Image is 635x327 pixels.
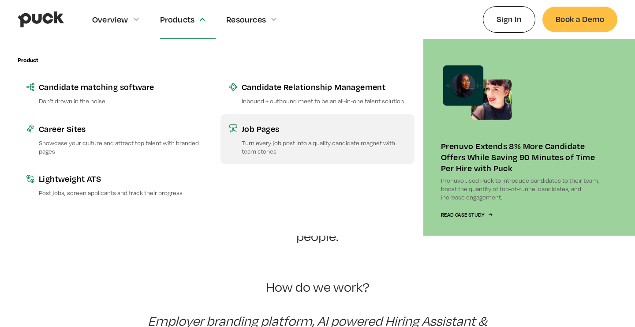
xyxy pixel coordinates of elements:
a: Job PagesTurn every job post into a quality candidate magnet with team stories [220,114,415,164]
div: Overview [92,15,128,24]
div: Candidate matching software [39,81,203,92]
div: Candidate Relationship Management [242,81,406,92]
a: Candidate matching softwareDon’t drown in the noise [18,72,212,114]
p: Turn every job post into a quality candidate magnet with team stories [242,139,406,155]
a: Lightweight ATSPost jobs, screen applicants and track their progress [18,164,212,206]
div: Prenuvo Extends 8% More Candidate Offers While Saving 90 Minutes of Time Per Hire with Puck [441,140,600,173]
a: Sign In [483,6,535,32]
div: Career Sites [39,123,203,134]
a: Candidate Relationship ManagementInbound + outbound meet to be an all-in-one talent solution [220,72,415,114]
a: Book a Demo [542,7,617,32]
a: Career SitesShowcase your culture and attract top talent with branded pages [18,114,212,164]
p: Showcase your culture and attract top talent with branded pages [39,139,203,155]
div: Product [18,57,38,64]
div: Products [160,15,195,24]
p: Don’t drown in the noise [39,97,203,105]
div: Job Pages [242,123,406,134]
div: Read Case Study [441,212,484,218]
div: Lightweight ATS [39,173,203,184]
a: Prenuvo Extends 8% More Candidate Offers While Saving 90 Minutes of Time Per Hire with PuckPrenuv... [423,39,617,236]
p: Inbound + outbound meet to be an all-in-one talent solution [242,97,406,105]
p: Post jobs, screen applicants and track their progress [39,188,203,197]
p: Prenuvo used Puck to introduce candidates to their team, boost the quantity of top-of-funnel cand... [441,176,600,202]
div: Resources [226,15,266,24]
